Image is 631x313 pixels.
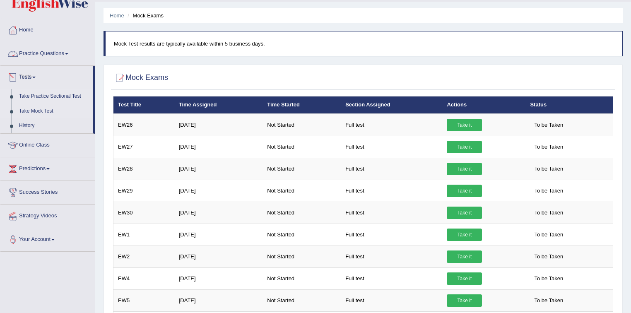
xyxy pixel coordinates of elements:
a: Take it [447,250,482,263]
a: Tests [0,66,93,87]
th: Test Title [113,96,174,114]
td: [DATE] [174,114,263,136]
a: Take Practice Sectional Test [15,89,93,104]
p: Mock Test results are typically available within 5 business days. [114,40,614,48]
td: Full test [341,267,442,289]
a: History [15,118,93,133]
a: Home [0,19,95,39]
td: Full test [341,158,442,180]
td: Not Started [263,180,341,202]
a: Your Account [0,228,95,249]
span: To be Taken [530,141,567,153]
a: Strategy Videos [0,205,95,225]
td: Full test [341,202,442,224]
a: Take it [447,229,482,241]
td: EW4 [113,267,174,289]
td: EW2 [113,246,174,267]
td: Not Started [263,136,341,158]
td: EW5 [113,289,174,311]
td: Not Started [263,114,341,136]
td: Full test [341,180,442,202]
td: EW26 [113,114,174,136]
td: EW30 [113,202,174,224]
td: [DATE] [174,202,263,224]
td: [DATE] [174,267,263,289]
h2: Mock Exams [113,72,168,84]
td: Full test [341,246,442,267]
td: EW29 [113,180,174,202]
span: To be Taken [530,207,567,219]
th: Status [525,96,613,114]
span: To be Taken [530,185,567,197]
a: Home [110,12,124,19]
td: EW1 [113,224,174,246]
span: To be Taken [530,250,567,263]
span: To be Taken [530,163,567,175]
td: [DATE] [174,246,263,267]
th: Actions [442,96,525,114]
a: Online Class [0,134,95,154]
a: Take it [447,141,482,153]
td: [DATE] [174,136,263,158]
td: [DATE] [174,224,263,246]
td: EW28 [113,158,174,180]
td: Full test [341,136,442,158]
td: Not Started [263,267,341,289]
td: Not Started [263,289,341,311]
td: Full test [341,224,442,246]
td: [DATE] [174,180,263,202]
span: To be Taken [530,272,567,285]
a: Take it [447,119,482,131]
a: Success Stories [0,181,95,202]
a: Take it [447,272,482,285]
td: EW27 [113,136,174,158]
span: To be Taken [530,229,567,241]
td: Not Started [263,246,341,267]
td: Full test [341,289,442,311]
a: Take it [447,207,482,219]
td: [DATE] [174,289,263,311]
a: Take it [447,163,482,175]
th: Section Assigned [341,96,442,114]
td: [DATE] [174,158,263,180]
a: Take it [447,185,482,197]
th: Time Started [263,96,341,114]
span: To be Taken [530,294,567,307]
a: Practice Questions [0,42,95,63]
td: Not Started [263,158,341,180]
td: Full test [341,114,442,136]
td: Not Started [263,202,341,224]
span: To be Taken [530,119,567,131]
th: Time Assigned [174,96,263,114]
a: Take Mock Test [15,104,93,119]
td: Not Started [263,224,341,246]
a: Predictions [0,157,95,178]
a: Take it [447,294,482,307]
li: Mock Exams [125,12,164,19]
